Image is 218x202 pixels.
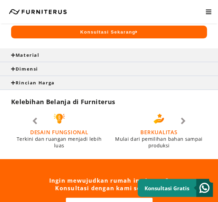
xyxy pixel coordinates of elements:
small: Konsultasi Gratis [145,185,189,192]
div: Material [11,52,207,58]
a: Konsultasi Gratis [138,179,213,197]
img: desain-fungsional.png [54,113,65,123]
div: Dimensi [11,66,207,72]
div: Rincian Harga [11,80,207,86]
h4: BERKUALITAS [111,128,207,135]
h4: DESAIN FUNGSIONAL [11,128,107,135]
h2: Kelebihan Belanja di Furniterus [11,98,207,106]
button: Konsultasi Sekarang [11,26,207,38]
h2: Ingin mewujudkan rumah impianmu? Konsultasi dengan kami sekarang [11,176,207,192]
p: Mulai dari pemilihan bahan sampai produksi [111,135,207,148]
p: Terkini dan ruangan menjadi lebih luas [11,135,107,148]
img: berkualitas.png [154,113,164,123]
